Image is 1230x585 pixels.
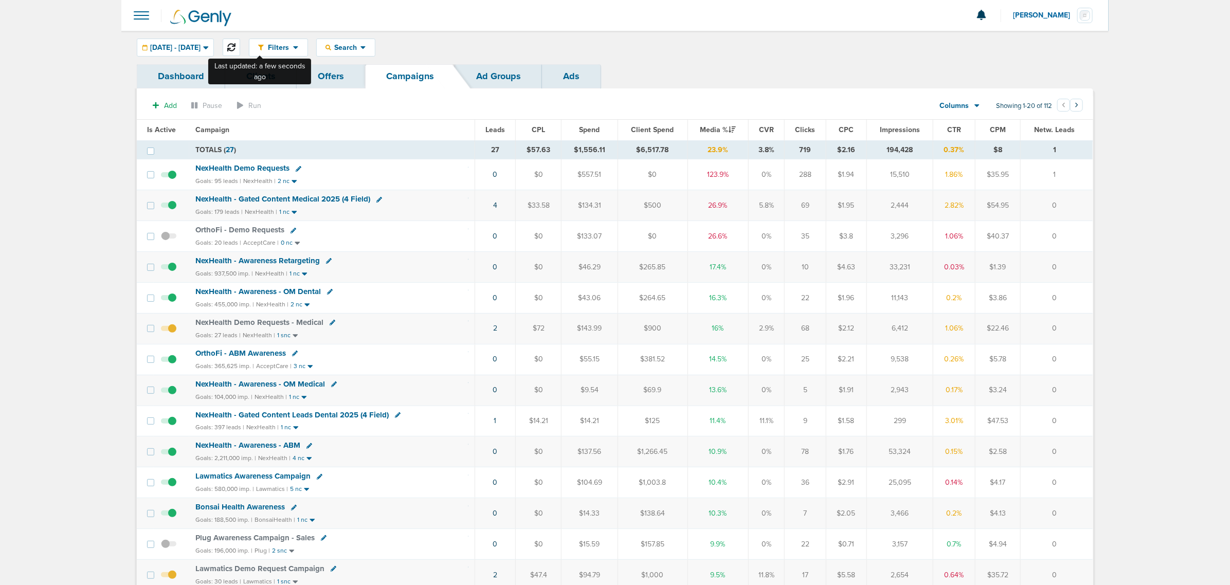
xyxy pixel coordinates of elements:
[494,416,497,425] a: 1
[243,332,275,339] small: NexHealth |
[688,313,748,344] td: 16%
[164,101,177,110] span: Add
[688,375,748,406] td: 13.6%
[562,406,618,436] td: $14.21
[256,362,292,370] small: AcceptCare |
[1035,125,1075,134] span: Netw. Leads
[1021,498,1093,529] td: 0
[455,64,542,88] a: Ad Groups
[542,64,601,88] a: Ads
[170,10,231,26] img: Genly
[195,362,254,370] small: Goals: 365,625 imp. |
[933,406,975,436] td: 3.01%
[195,225,284,234] span: OrthoFi - Demo Requests
[631,125,674,134] span: Client Spend
[195,547,252,555] small: Goals: 196,000 imp. |
[748,498,784,529] td: 0%
[516,190,562,221] td: $33.58
[493,355,498,363] a: 0
[493,263,498,271] a: 0
[195,516,252,524] small: Goals: 188,500 imp. |
[688,190,748,221] td: 26.9%
[1021,282,1093,313] td: 0
[1013,12,1077,19] span: [PERSON_NAME]
[975,406,1021,436] td: $47.53
[1021,159,1093,190] td: 1
[277,332,291,339] small: 1 snc
[826,159,866,190] td: $1.94
[516,140,562,159] td: $57.63
[975,221,1021,252] td: $40.37
[562,313,618,344] td: $143.99
[516,252,562,283] td: $0
[195,393,252,401] small: Goals: 104,000 imp. |
[795,125,815,134] span: Clicks
[975,282,1021,313] td: $3.86
[562,282,618,313] td: $43.06
[748,159,784,190] td: 0%
[866,313,933,344] td: 6,412
[688,406,748,436] td: 11.4%
[688,498,748,529] td: 10.3%
[493,447,498,456] a: 0
[493,232,498,241] a: 0
[688,344,748,375] td: 14.5%
[516,159,562,190] td: $0
[195,454,256,462] small: Goals: 2,211,000 imp. |
[1021,436,1093,467] td: 0
[880,125,920,134] span: Impressions
[493,571,497,579] a: 2
[748,190,784,221] td: 5.8%
[866,252,933,283] td: 33,231
[195,564,324,573] span: Lawmatics Demo Request Campaign
[562,436,618,467] td: $137.56
[562,140,618,159] td: $1,556.11
[1021,375,1093,406] td: 0
[493,170,498,179] a: 0
[975,344,1021,375] td: $5.78
[866,159,933,190] td: 15,510
[297,64,365,88] a: Offers
[839,125,854,134] span: CPC
[562,467,618,498] td: $104.69
[493,324,497,333] a: 2
[189,140,475,159] td: TOTALS ( )
[933,221,975,252] td: 1.06%
[516,221,562,252] td: $0
[866,282,933,313] td: 11,143
[1021,313,1093,344] td: 0
[562,498,618,529] td: $14.33
[785,252,826,283] td: 10
[975,529,1021,560] td: $4.94
[785,375,826,406] td: 5
[516,529,562,560] td: $0
[562,375,618,406] td: $9.54
[688,252,748,283] td: 17.4%
[618,252,688,283] td: $265.85
[195,194,370,204] span: NexHealth - Gated Content Medical 2025 (4 Field)
[785,190,826,221] td: 69
[618,282,688,313] td: $264.65
[748,375,784,406] td: 0%
[785,282,826,313] td: 22
[975,436,1021,467] td: $2.58
[933,467,975,498] td: 0.14%
[272,547,287,555] small: 2 snc
[195,208,243,216] small: Goals: 179 leads |
[226,145,234,154] span: 27
[933,140,975,159] td: 0.37%
[516,344,562,375] td: $0
[748,467,784,498] td: 0%
[826,252,866,283] td: $4.63
[331,43,360,52] span: Search
[562,529,618,560] td: $15.59
[748,344,784,375] td: 0%
[493,478,498,487] a: 0
[826,313,866,344] td: $2.12
[150,44,201,51] span: [DATE] - [DATE]
[1021,140,1093,159] td: 1
[785,140,826,159] td: 719
[618,406,688,436] td: $125
[748,221,784,252] td: 0%
[785,221,826,252] td: 35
